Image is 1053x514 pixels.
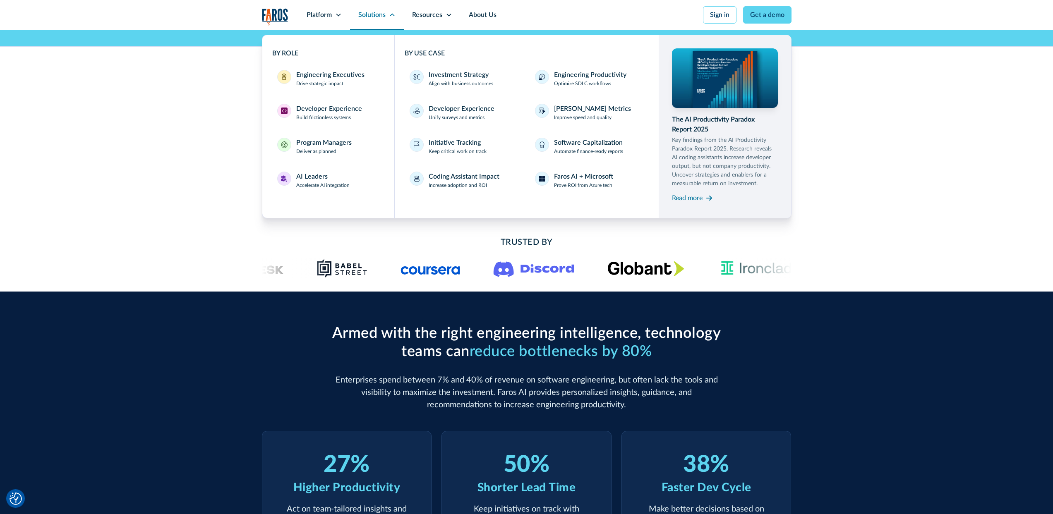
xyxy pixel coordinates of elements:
[405,133,523,160] a: Initiative TrackingKeep critical work on track
[717,258,795,278] img: Ironclad Logo
[281,175,288,182] img: AI Leaders
[429,80,493,87] p: Align with business outcomes
[272,65,385,92] a: Engineering ExecutivesEngineering ExecutivesDrive strategic impact
[296,138,352,148] div: Program Managers
[607,261,684,276] img: Globant's logo
[307,10,332,20] div: Platform
[296,80,343,87] p: Drive strategic impact
[328,325,725,360] h2: Armed with the right engineering intelligence, technology teams can
[405,99,523,126] a: Developer ExperienceUnify surveys and metrics
[296,104,362,114] div: Developer Experience
[683,451,710,479] div: 38
[296,70,365,80] div: Engineering Executives
[470,344,652,359] span: reduce bottlenecks by 80%
[328,236,725,249] h2: Trusted By
[272,133,385,160] a: Program ManagersProgram ManagersDeliver as planned
[504,451,530,479] div: 50
[477,479,576,496] div: Shorter Lead Time
[405,65,523,92] a: Investment StrategyAlign with business outcomes
[672,48,778,205] a: The AI Productivity Paradox Report 2025Key findings from the AI Productivity Paradox Report 2025....
[358,10,386,20] div: Solutions
[401,262,460,275] img: Logo of the online learning platform Coursera.
[429,114,485,121] p: Unify surveys and metrics
[554,70,626,80] div: Engineering Productivity
[530,99,649,126] a: [PERSON_NAME] MetricsImprove speed and quality
[554,104,631,114] div: [PERSON_NAME] Metrics
[429,148,487,155] p: Keep critical work on track
[262,8,288,25] img: Logo of the analytics and reporting company Faros.
[324,451,350,479] div: 27
[317,258,367,278] img: Babel Street logo png
[293,479,401,496] div: Higher Productivity
[530,133,649,160] a: Software CapitalizationAutomate finance-ready reports
[429,182,487,189] p: Increase adoption and ROI
[281,74,288,80] img: Engineering Executives
[296,172,328,182] div: AI Leaders
[350,451,370,479] div: %
[429,104,494,114] div: Developer Experience
[405,167,523,194] a: Coding Assistant ImpactIncrease adoption and ROI
[272,48,385,58] div: BY ROLE
[262,8,288,25] a: home
[296,148,336,155] p: Deliver as planned
[10,492,22,505] button: Cookie Settings
[405,48,649,58] div: BY USE CASE
[554,80,611,87] p: Optimize SDLC workflows
[412,10,442,20] div: Resources
[530,65,649,92] a: Engineering ProductivityOptimize SDLC workflows
[272,99,385,126] a: Developer ExperienceDeveloper ExperienceBuild frictionless systems
[554,148,623,155] p: Automate finance-ready reports
[672,136,778,188] p: Key findings from the AI Productivity Paradox Report 2025. Research reveals AI coding assistants ...
[530,167,649,194] a: Faros AI + MicrosoftProve ROI from Azure tech
[530,451,550,479] div: %
[554,182,612,189] p: Prove ROI from Azure tech
[296,114,351,121] p: Build frictionless systems
[262,30,792,218] nav: Solutions
[710,451,729,479] div: %
[296,182,350,189] p: Accelerate AI integration
[554,172,613,182] div: Faros AI + Microsoft
[743,6,792,24] a: Get a demo
[703,6,736,24] a: Sign in
[429,172,499,182] div: Coding Assistant Impact
[493,260,574,277] img: Logo of the communication platform Discord.
[429,138,481,148] div: Initiative Tracking
[281,141,288,148] img: Program Managers
[328,374,725,411] p: Enterprises spend between 7% and 40% of revenue on software engineering, but often lack the tools...
[554,138,623,148] div: Software Capitalization
[554,114,612,121] p: Improve speed and quality
[662,479,751,496] div: Faster Dev Cycle
[281,108,288,114] img: Developer Experience
[10,492,22,505] img: Revisit consent button
[672,193,703,203] div: Read more
[672,115,778,134] div: The AI Productivity Paradox Report 2025
[429,70,489,80] div: Investment Strategy
[272,167,385,194] a: AI LeadersAI LeadersAccelerate AI integration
